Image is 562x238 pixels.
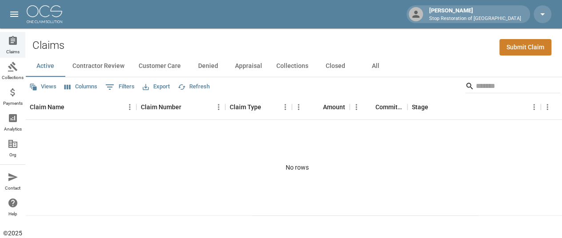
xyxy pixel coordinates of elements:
[136,95,225,119] div: Claim Number
[30,95,64,119] div: Claim Name
[25,56,562,77] div: dynamic tabs
[355,56,395,77] button: All
[541,100,554,114] button: Menu
[311,101,323,113] button: Sort
[181,101,194,113] button: Sort
[6,50,20,54] span: Claims
[65,56,132,77] button: Contractor Review
[123,100,136,114] button: Menu
[5,186,20,190] span: Contact
[4,127,22,131] span: Analytics
[25,95,136,119] div: Claim Name
[5,5,23,23] button: open drawer
[375,95,403,119] div: Committed Amount
[3,101,23,106] span: Payments
[25,56,65,77] button: Active
[225,95,292,119] div: Claim Type
[323,95,345,119] div: Amount
[350,100,363,114] button: Menu
[62,80,100,94] button: Select columns
[188,56,228,77] button: Denied
[407,95,541,119] div: Stage
[426,6,525,22] div: [PERSON_NAME]
[261,101,274,113] button: Sort
[132,56,188,77] button: Customer Care
[8,212,17,216] span: Help
[212,100,225,114] button: Menu
[103,80,137,94] button: Show filters
[279,100,292,114] button: Menu
[175,80,212,94] button: Refresh
[32,39,64,52] h2: Claims
[363,101,375,113] button: Sort
[9,153,16,157] span: Org
[499,39,551,56] a: Submit Claim
[140,80,172,94] button: Export
[412,95,428,119] div: Stage
[2,75,24,80] span: Collections
[292,100,305,114] button: Menu
[269,56,315,77] button: Collections
[27,80,59,94] button: Views
[230,95,261,119] div: Claim Type
[292,95,350,119] div: Amount
[429,15,521,23] p: Stop Restoration of [GEOGRAPHIC_DATA]
[428,101,441,113] button: Sort
[527,100,541,114] button: Menu
[64,101,77,113] button: Sort
[27,5,62,23] img: ocs-logo-white-transparent.png
[228,56,269,77] button: Appraisal
[350,95,407,119] div: Committed Amount
[141,95,181,119] div: Claim Number
[465,79,560,95] div: Search
[315,56,355,77] button: Closed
